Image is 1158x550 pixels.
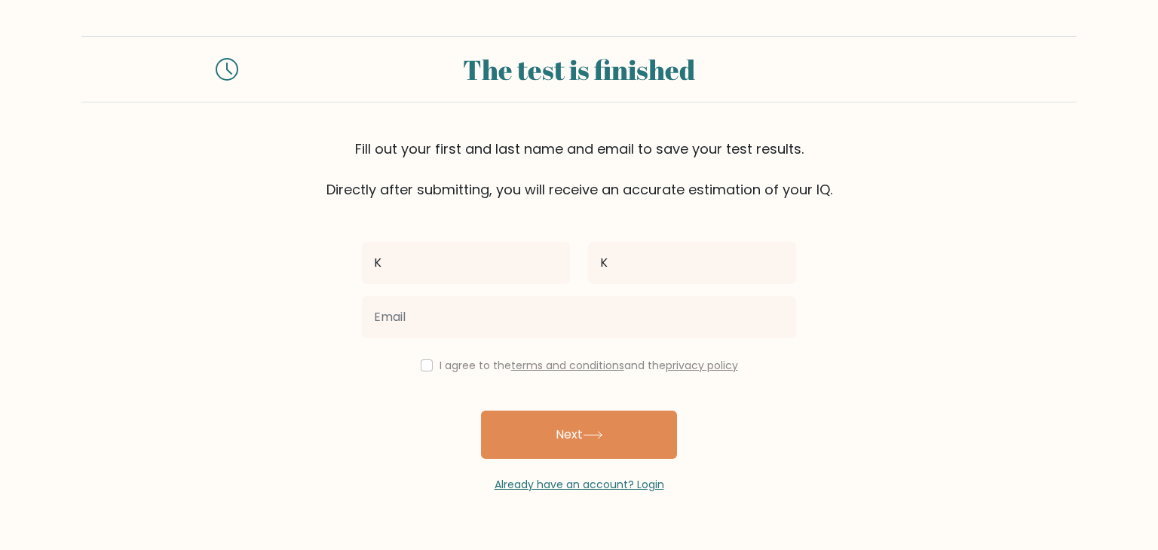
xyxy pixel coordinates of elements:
[256,49,902,90] div: The test is finished
[511,358,624,373] a: terms and conditions
[495,477,664,492] a: Already have an account? Login
[81,139,1077,200] div: Fill out your first and last name and email to save your test results. Directly after submitting,...
[362,242,570,284] input: First name
[440,358,738,373] label: I agree to the and the
[362,296,796,338] input: Email
[588,242,796,284] input: Last name
[481,411,677,459] button: Next
[666,358,738,373] a: privacy policy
